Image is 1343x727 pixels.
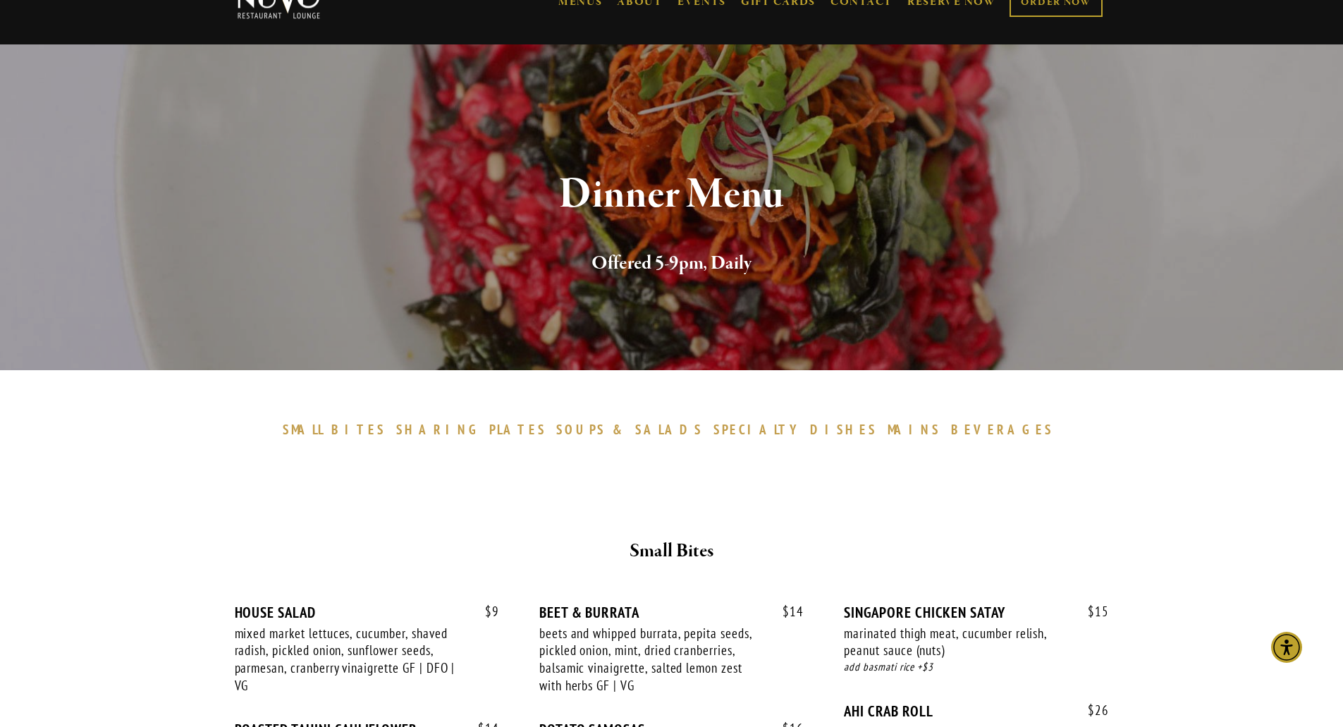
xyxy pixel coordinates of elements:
[888,421,940,438] span: MAINS
[396,421,553,438] a: SHARINGPLATES
[713,421,804,438] span: SPECIALTY
[539,625,764,695] div: beets and whipped burrata, pepita seeds, pickled onion, mint, dried cranberries, balsamic vinaigr...
[235,625,459,695] div: mixed market lettuces, cucumber, shaved radish, pickled onion, sunflower seeds, parmesan, cranber...
[713,421,884,438] a: SPECIALTYDISHES
[396,421,482,438] span: SHARING
[844,659,1108,676] div: add basmati rice +$3
[951,421,1061,438] a: BEVERAGES
[261,249,1083,279] h2: Offered 5-9pm, Daily
[489,421,546,438] span: PLATES
[888,421,948,438] a: MAINS
[951,421,1054,438] span: BEVERAGES
[261,172,1083,218] h1: Dinner Menu
[1088,603,1095,620] span: $
[1271,632,1302,663] div: Accessibility Menu
[485,603,492,620] span: $
[283,421,393,438] a: SMALLBITES
[768,604,804,620] span: 14
[783,603,790,620] span: $
[331,421,386,438] span: BITES
[844,702,1108,720] div: AHI CRAB ROLL
[630,539,713,563] strong: Small Bites
[283,421,325,438] span: SMALL
[613,421,628,438] span: &
[235,604,499,621] div: HOUSE SALAD
[1074,702,1109,719] span: 26
[844,625,1068,659] div: marinated thigh meat, cucumber relish, peanut sauce (nuts)
[844,604,1108,621] div: SINGAPORE CHICKEN SATAY
[556,421,606,438] span: SOUPS
[635,421,703,438] span: SALADS
[810,421,877,438] span: DISHES
[471,604,499,620] span: 9
[539,604,804,621] div: BEET & BURRATA
[556,421,709,438] a: SOUPS&SALADS
[1074,604,1109,620] span: 15
[1088,702,1095,719] span: $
